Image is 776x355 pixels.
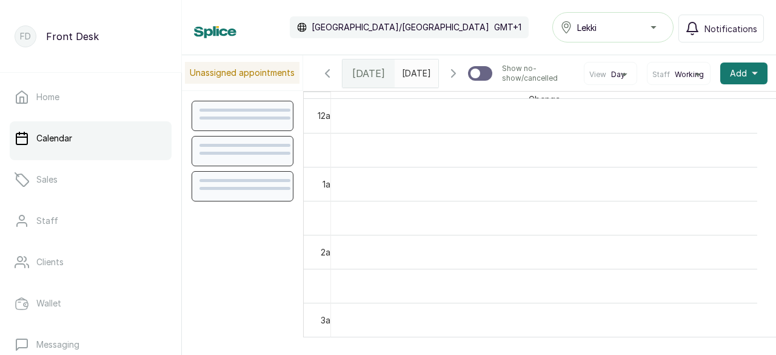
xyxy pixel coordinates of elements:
[652,70,705,79] button: StaffWorking
[343,59,395,87] div: [DATE]
[318,314,339,326] div: 3am
[36,174,58,186] p: Sales
[46,29,99,44] p: Front Desk
[318,246,339,259] div: 2am
[320,178,339,191] div: 1am
[20,30,31,42] p: FD
[720,63,768,84] button: Add
[10,286,172,320] a: Wallet
[312,21,489,33] p: [GEOGRAPHIC_DATA]/[GEOGRAPHIC_DATA]
[352,66,385,81] span: [DATE]
[10,121,172,155] a: Calendar
[678,15,764,42] button: Notifications
[36,339,79,351] p: Messaging
[577,21,597,34] span: Lekki
[494,21,521,33] p: GMT+1
[36,256,64,268] p: Clients
[10,204,172,238] a: Staff
[730,67,747,79] span: Add
[675,70,704,79] span: Working
[36,297,61,309] p: Wallet
[611,70,625,79] span: Day
[704,22,757,35] span: Notifications
[315,109,339,122] div: 12am
[10,245,172,279] a: Clients
[502,64,574,83] p: Show no-show/cancelled
[36,215,58,227] p: Staff
[10,80,172,114] a: Home
[36,132,72,144] p: Calendar
[36,91,59,103] p: Home
[589,70,606,79] span: View
[652,70,670,79] span: Staff
[589,70,632,79] button: ViewDay
[526,92,563,107] span: Gbenga
[185,62,299,84] p: Unassigned appointments
[552,12,674,42] button: Lekki
[10,163,172,197] a: Sales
